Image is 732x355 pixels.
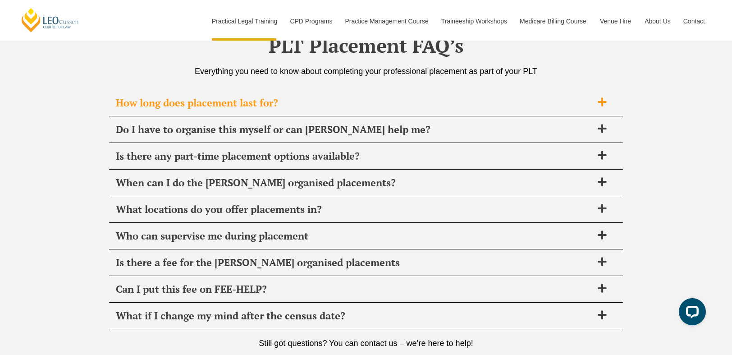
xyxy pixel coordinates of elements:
[677,2,712,41] a: Contact
[116,176,593,189] span: When can I do the [PERSON_NAME] organised placements?
[205,2,284,41] a: Practical Legal Training
[109,338,623,348] p: Still got questions? You can contact us – we’re here to help!
[109,34,623,57] h2: PLT Placement FAQ’s
[116,230,593,242] span: Who can supervise me during placement
[672,295,709,332] iframe: LiveChat chat widget
[116,283,593,295] span: Can I put this fee on FEE-HELP?
[339,2,435,41] a: Practice Management Course
[116,150,593,162] span: Is there any part-time placement options available?
[638,2,677,41] a: About Us
[116,256,593,269] span: Is there a fee for the [PERSON_NAME] organised placements
[20,7,80,33] a: [PERSON_NAME] Centre for Law
[116,123,593,136] span: Do I have to organise this myself or can [PERSON_NAME] help me?
[116,97,593,109] span: How long does placement last for?
[116,309,593,322] span: What if I change my mind after the census date?
[116,203,593,216] span: What locations do you offer placements in?
[283,2,338,41] a: CPD Programs
[513,2,593,41] a: Medicare Billing Course
[195,67,537,76] span: Everything you need to know about completing your professional placement as part of your PLT
[435,2,513,41] a: Traineeship Workshops
[593,2,638,41] a: Venue Hire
